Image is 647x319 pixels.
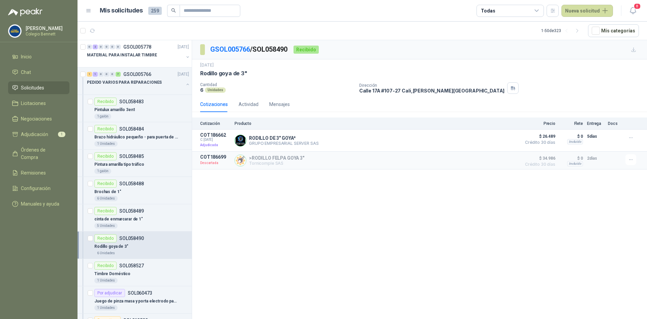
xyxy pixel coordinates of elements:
p: Flete [559,121,583,126]
p: Brazo hidráulico pequeño - para puerta de aproxi.80k [94,134,178,140]
span: Inicio [21,53,32,60]
div: 0 [110,45,115,49]
span: 8 [634,3,641,9]
div: Recibido [94,98,117,106]
a: RecibidoSOL058484Brazo hidráulico pequeño - para puerta de aproxi.80k1 Unidades [78,122,192,150]
a: GSOL005766 [210,45,250,53]
span: $ 26.489 [522,132,555,140]
p: SOL058483 [119,99,144,104]
span: Configuración [21,185,51,192]
p: Entrega [587,121,604,126]
div: 0 [98,45,103,49]
button: Nueva solicitud [561,5,613,17]
div: 7 [116,72,121,77]
a: Por adjudicarSOL060473Juego de pinza masa y porta electrodo para soldador1 Unidades [78,286,192,314]
span: Negociaciones [21,115,52,123]
p: Timbre Doméstico [94,271,130,277]
p: SOL058527 [119,263,144,268]
p: GSOL005766 [123,72,151,77]
a: Solicitudes [8,81,69,94]
button: 8 [627,5,639,17]
div: 0 [104,45,109,49]
p: Juego de pinza masa y porta electrodo para soldador [94,298,178,304]
a: RecibidoSOL058483Pintulux amarillo 3en11 galón [78,95,192,122]
img: Company Logo [235,135,246,146]
div: Mensajes [269,101,290,108]
span: 259 [148,7,162,15]
span: Adjudicación [21,131,48,138]
span: Remisiones [21,169,46,177]
a: RecibidoSOL058489cinta de enmarcarar de 1"5 Unidades [78,204,192,232]
div: 1 Unidades [94,278,118,283]
p: [DATE] [178,71,189,78]
div: 1 [93,72,98,77]
span: Crédito 30 días [522,140,555,144]
div: 5 Unidades [94,223,118,229]
p: Brochas de 1" [94,189,121,195]
p: SOL058489 [119,209,144,213]
span: search [171,8,176,13]
div: 0 [116,45,121,49]
p: Rodillo goya de 3" [200,70,247,77]
div: Incluido [567,161,583,166]
p: Rodillo goya de 3" [94,243,128,250]
span: Manuales y ayuda [21,200,59,208]
div: 1 Unidades [94,305,118,311]
div: Recibido [294,46,319,54]
span: $ 34.986 [522,154,555,162]
p: Producto [235,121,518,126]
a: 1 1 0 0 0 7 GSOL005766[DATE] PEDIDO VARIOS PARA REPARACIONES [87,70,190,92]
p: Tornicomple SAS [249,161,304,166]
a: RecibidoSOL058488Brochas de 1"6 Unidades [78,177,192,204]
div: 1 Unidades [94,141,118,147]
a: Licitaciones [8,97,69,110]
p: 5 días [587,132,604,140]
span: Chat [21,69,31,76]
a: Manuales y ayuda [8,197,69,210]
div: 2 [93,45,98,49]
p: GSOL005778 [123,45,151,49]
p: [DATE] [178,44,189,50]
button: Mís categorías [588,24,639,37]
div: 6 Unidades [94,250,118,256]
p: 6 [200,87,204,93]
p: RODILLO DE 3" GOYA* [249,135,319,141]
p: Cotización [200,121,230,126]
p: Pintulux amarillo 3en1 [94,107,135,113]
span: 1 [58,132,65,137]
div: 6 Unidades [94,196,118,201]
a: Inicio [8,50,69,63]
a: 0 2 0 0 0 0 GSOL005778[DATE] MATERIAL PARA INSTALAR TIMBRE [87,43,190,64]
p: Precio [522,121,555,126]
div: Recibido [94,262,117,270]
div: 0 [98,72,103,77]
div: 1 galón [94,168,111,174]
span: Solicitudes [21,84,44,91]
p: COT186699 [200,154,230,160]
div: Cotizaciones [200,101,228,108]
p: SOL058485 [119,154,144,159]
div: Recibido [94,234,117,242]
p: Calle 17A #107-27 Cali , [PERSON_NAME][GEOGRAPHIC_DATA] [359,88,505,94]
div: Todas [481,7,495,15]
p: cinta de enmarcarar de 1" [94,216,143,222]
div: Recibido [94,180,117,188]
a: Adjudicación1 [8,128,69,141]
span: Órdenes de Compra [21,146,63,161]
a: Chat [8,66,69,79]
p: $ 0 [559,132,583,140]
h1: Mis solicitudes [100,6,143,16]
a: Órdenes de Compra [8,143,69,164]
div: 1 [87,72,92,77]
p: SOL058484 [119,127,144,131]
p: COT186662 [200,132,230,138]
div: Recibido [94,125,117,133]
p: Adjudicada [200,142,230,149]
div: 0 [110,72,115,77]
p: PEDIDO VARIOS PARA REPARACIONES [87,79,162,86]
div: Recibido [94,207,117,215]
div: Recibido [94,152,117,160]
p: $ 0 [559,154,583,162]
p: GRUPO EMPRESARIAL SERVER SAS [249,141,319,146]
p: Cantidad [200,82,354,87]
